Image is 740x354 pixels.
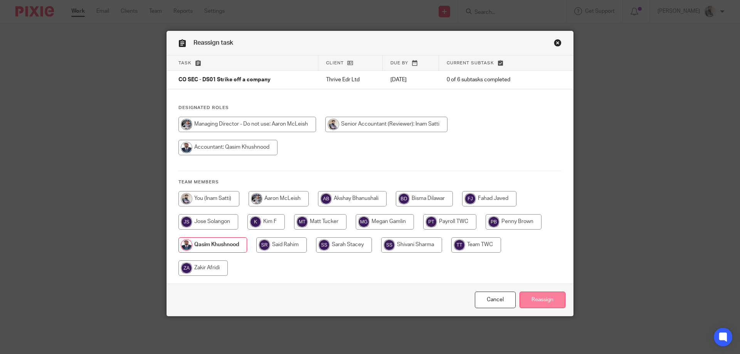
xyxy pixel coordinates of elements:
[390,61,408,65] span: Due by
[554,39,562,49] a: Close this dialog window
[447,61,494,65] span: Current subtask
[326,76,375,84] p: Thrive Edr Ltd
[178,105,562,111] h4: Designated Roles
[439,71,543,89] td: 0 of 6 subtasks completed
[520,292,565,308] input: Reassign
[326,61,344,65] span: Client
[178,77,271,83] span: CO SEC - DS01 Strike off a company
[178,179,562,185] h4: Team members
[390,76,431,84] p: [DATE]
[178,61,192,65] span: Task
[475,292,516,308] a: Close this dialog window
[193,40,233,46] span: Reassign task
